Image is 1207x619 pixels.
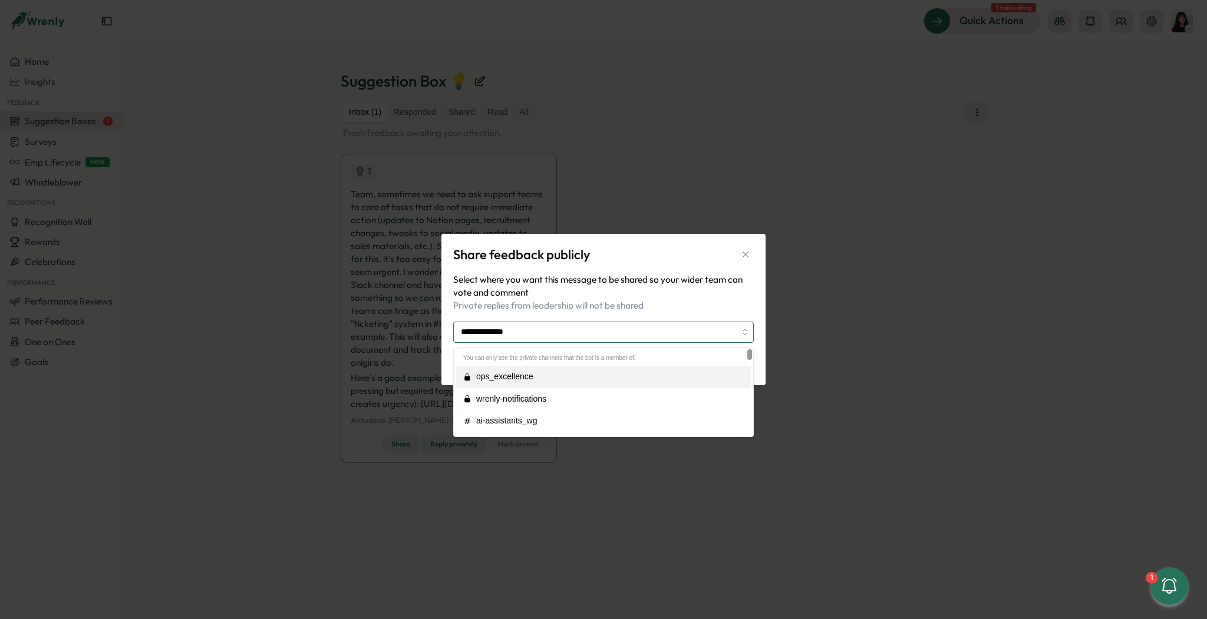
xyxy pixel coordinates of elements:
[453,299,754,312] p: Private replies from leadership will not be shared
[476,370,533,383] div: ops_excellence
[476,393,546,406] div: wrenly-notifications
[453,273,754,299] p: Select where you want this message to be shared so your wider team can vote and comment
[476,415,537,428] div: ai-assistants_wg
[1146,572,1157,584] div: 1
[453,246,590,264] p: Share feedback publicly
